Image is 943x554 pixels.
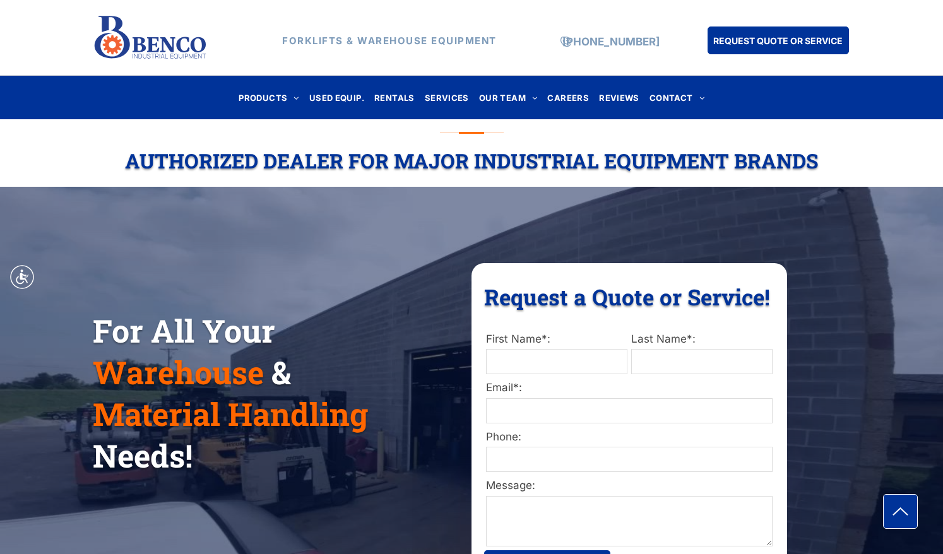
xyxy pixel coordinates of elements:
[486,429,773,445] label: Phone:
[125,147,818,174] span: Authorized Dealer For Major Industrial Equipment Brands
[93,435,193,476] span: Needs!
[474,89,543,106] a: OUR TEAM
[542,89,594,106] a: CAREERS
[486,380,773,396] label: Email*:
[594,89,644,106] a: REVIEWS
[486,331,627,348] label: First Name*:
[420,89,474,106] a: SERVICES
[713,29,843,52] span: REQUEST QUOTE OR SERVICE
[282,35,497,47] strong: FORKLIFTS & WAREHOUSE EQUIPMENT
[93,351,264,393] span: Warehouse
[369,89,420,106] a: RENTALS
[631,331,773,348] label: Last Name*:
[234,89,304,106] a: PRODUCTS
[562,35,660,48] a: [PHONE_NUMBER]
[708,27,849,54] a: REQUEST QUOTE OR SERVICE
[484,282,770,311] span: Request a Quote or Service!
[93,393,368,435] span: Material Handling
[486,478,773,494] label: Message:
[271,351,291,393] span: &
[644,89,709,106] a: CONTACT
[304,89,369,106] a: USED EQUIP.
[93,310,275,351] span: For All Your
